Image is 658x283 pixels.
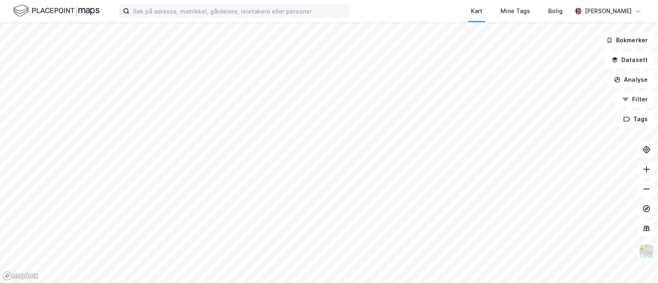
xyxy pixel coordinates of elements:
[130,5,349,17] input: Søk på adresse, matrikkel, gårdeiere, leietakere eller personer
[548,6,563,16] div: Bolig
[617,244,658,283] iframe: Chat Widget
[13,4,100,18] img: logo.f888ab2527a4732fd821a326f86c7f29.svg
[585,6,632,16] div: [PERSON_NAME]
[471,6,482,16] div: Kart
[500,6,530,16] div: Mine Tags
